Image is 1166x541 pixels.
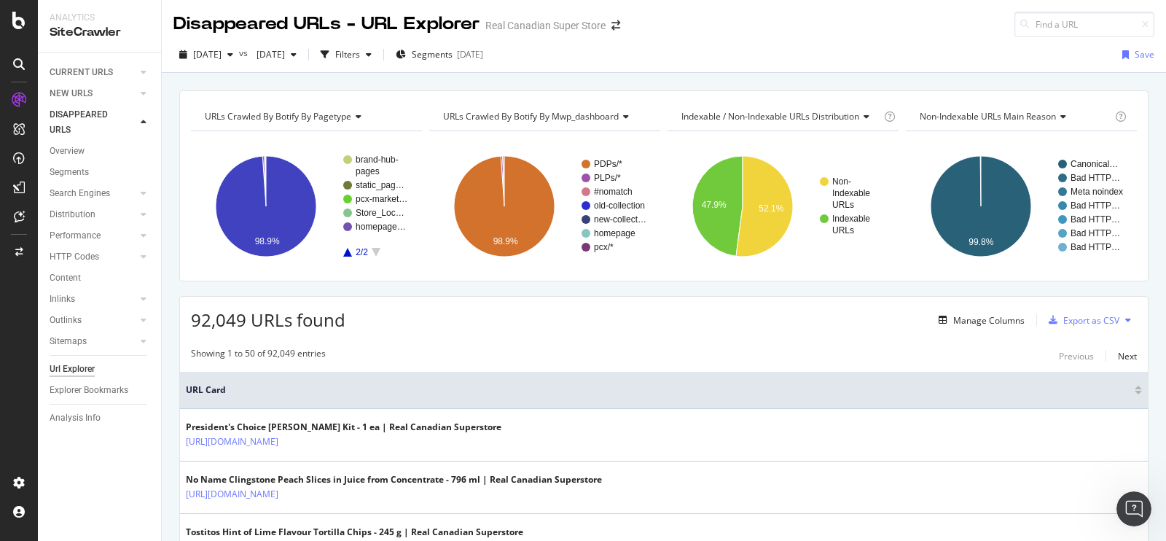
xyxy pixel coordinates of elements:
[29,153,262,178] p: How can we help?
[251,23,277,50] div: Close
[50,249,99,265] div: HTTP Codes
[202,105,409,128] h4: URLs Crawled By Botify By pagetype
[412,48,453,61] span: Segments
[429,143,657,270] svg: A chart.
[50,270,151,286] a: Content
[1043,308,1119,332] button: Export as CSV
[30,357,118,372] span: Search for help
[156,23,185,52] img: Profile image for Jenny
[50,107,123,138] div: DISAPPEARED URLS
[121,443,171,454] span: Messages
[594,228,635,238] text: homepage
[50,383,128,398] div: Explorer Bookmarks
[594,214,646,225] text: new-collect…
[50,228,101,244] div: Performance
[15,196,277,273] div: Recent messageProfile image for VictoriaHi [PERSON_NAME], I looked into this, and I don’t believe...
[832,200,854,210] text: URLs
[50,144,85,159] div: Overview
[32,443,65,454] span: Home
[356,180,404,190] text: static_pag…
[50,86,136,101] a: NEW URLS
[917,105,1112,128] h4: Non-Indexable URLs Main Reason
[251,48,285,61] span: 2025 Sep. 13th
[594,173,621,183] text: PLPs/*
[356,208,404,218] text: Store_Loc…
[906,143,1134,270] div: A chart.
[255,236,280,246] text: 98.9%
[832,214,870,224] text: Indexable
[191,347,326,365] div: Showing 1 to 50 of 92,049 entries
[21,349,270,378] button: Search for help
[193,48,222,61] span: 2025 Sep. 27th
[457,48,483,61] div: [DATE]
[356,194,407,204] text: pcx-market…
[702,200,727,210] text: 47.9%
[969,237,993,247] text: 99.8%
[184,23,213,52] img: Profile image for Renaud
[65,245,103,260] div: Victoria
[50,383,151,398] a: Explorer Bookmarks
[186,526,523,539] div: Tostitos Hint of Lime Flavour Tortilla Chips - 245 g | Real Canadian Superstore
[356,155,399,165] text: brand-hub-
[594,187,633,197] text: #nomatch
[50,313,136,328] a: Outlinks
[1071,228,1120,238] text: Bad HTTP…
[594,159,622,169] text: PDPs/*
[493,236,518,246] text: 98.9%
[50,65,113,80] div: CURRENT URLS
[668,143,896,270] svg: A chart.
[440,105,647,128] h4: URLs Crawled By Botify By mwp_dashboard
[191,308,345,332] span: 92,049 URLs found
[335,48,360,61] div: Filters
[920,110,1056,122] span: Non-Indexable URLs Main Reason
[50,186,110,201] div: Search Engines
[1071,173,1120,183] text: Bad HTTP…
[50,12,149,24] div: Analytics
[50,86,93,101] div: NEW URLS
[30,292,244,308] div: Ask a question
[50,207,95,222] div: Distribution
[611,20,620,31] div: arrow-right-arrow-left
[594,242,614,252] text: pcx/*
[356,166,380,176] text: pages
[30,209,262,224] div: Recent message
[50,334,136,349] a: Sitemaps
[390,43,489,66] button: Segments[DATE]
[832,176,851,187] text: Non-
[50,186,136,201] a: Search Engines
[239,47,251,59] span: vs
[50,24,149,41] div: SiteCrawler
[50,144,151,159] a: Overview
[443,110,619,122] span: URLs Crawled By Botify By mwp_dashboard
[759,203,783,214] text: 52.1%
[1059,350,1094,362] div: Previous
[50,410,151,426] a: Analysis Info
[678,105,881,128] h4: Indexable / Non-Indexable URLs Distribution
[1118,347,1137,365] button: Next
[832,225,854,236] text: URLs
[1116,43,1154,66] button: Save
[106,245,154,260] div: • 11h ago
[50,107,136,138] a: DISAPPEARED URLS
[186,384,1131,397] span: URL Card
[485,18,606,33] div: Real Canadian Super Store
[933,311,1025,329] button: Manage Columns
[231,443,254,454] span: Help
[1118,350,1137,362] div: Next
[1071,214,1120,225] text: Bad HTTP…
[1116,491,1151,526] iframe: Intercom live chat
[191,143,419,270] svg: A chart.
[205,110,351,122] span: URLs Crawled By Botify By pagetype
[195,407,291,465] button: Help
[186,435,278,449] a: [URL][DOMAIN_NAME]
[29,104,262,153] p: Hello [PERSON_NAME].
[186,421,501,434] div: President's Choice [PERSON_NAME] Kit - 1 ea | Real Canadian Superstore
[50,410,101,426] div: Analysis Info
[1071,201,1120,211] text: Bad HTTP…
[211,23,240,52] img: Profile image for Chiara
[50,228,136,244] a: Performance
[15,280,277,335] div: Ask a questionAI Agent and team can help
[29,28,98,51] img: logo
